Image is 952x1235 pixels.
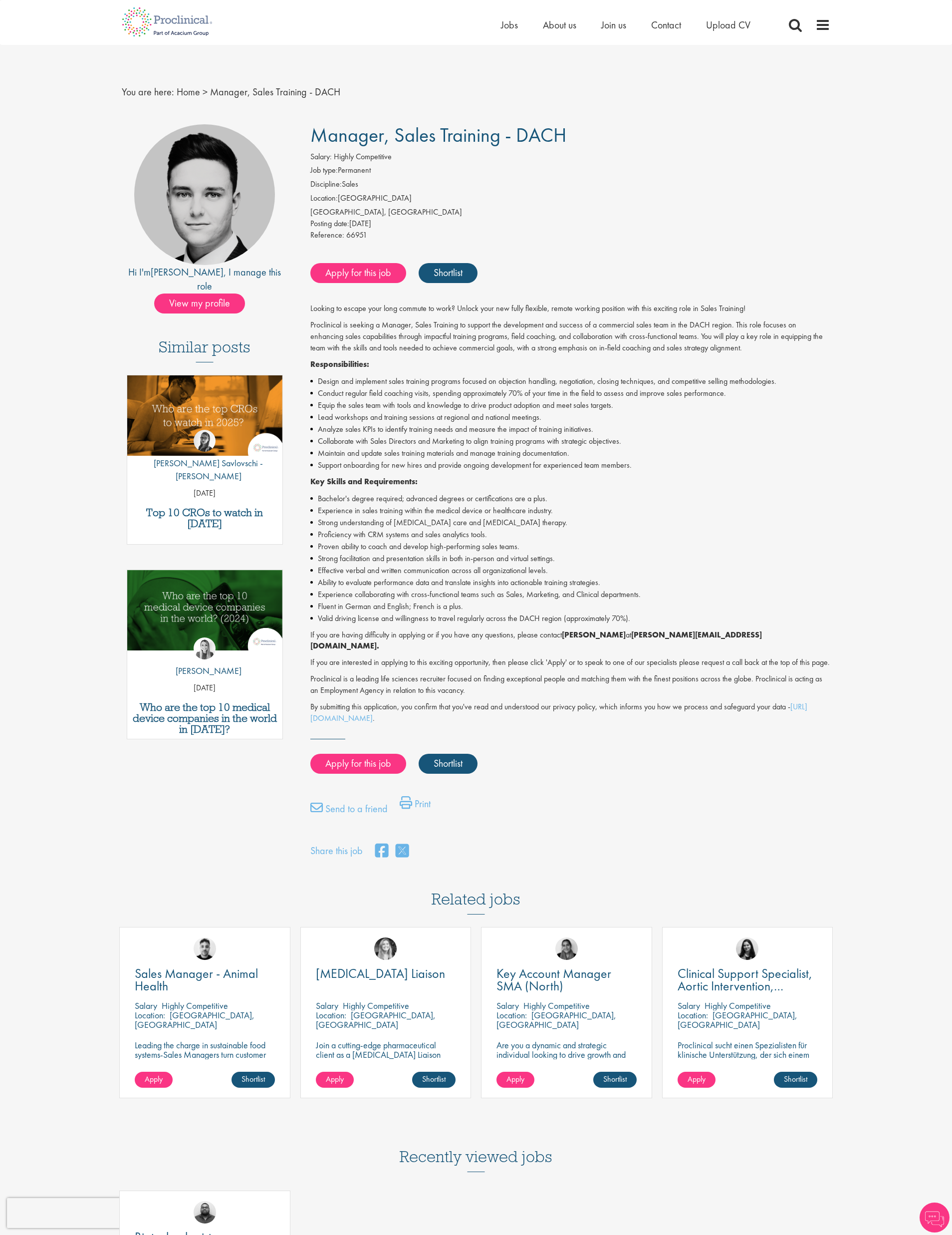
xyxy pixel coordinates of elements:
p: [GEOGRAPHIC_DATA], [GEOGRAPHIC_DATA] [496,1009,616,1030]
p: Proclinical sucht einen Spezialisten für klinische Unterstützung, der sich einem dynamischen Team... [678,1040,818,1088]
a: Sales Manager - Animal Health [135,967,275,992]
a: Shortlist [419,754,477,774]
li: Permanent [310,165,831,179]
span: Sales Manager - Animal Health [135,965,258,994]
span: Manager, Sales Training - DACH [210,85,340,98]
li: Collaborate with Sales Directors and Marketing to align training programs with strategic objectives. [310,435,831,447]
span: Location: [135,1009,165,1021]
span: Apply [145,1074,163,1084]
li: Experience in sales training within the medical device or healthcare industry. [310,505,831,517]
li: Equip the sales team with tools and knowledge to drive product adoption and meet sales targets. [310,399,831,411]
span: Salary [678,1000,700,1011]
a: Apply [678,1072,715,1088]
p: [DATE] [127,682,282,694]
a: Top 10 CROs to watch in [DATE] [132,507,277,529]
li: Fluent in German and English; French is a plus. [310,601,831,613]
li: Support onboarding for new hires and provide ongoing development for experienced team members. [310,459,831,471]
a: Clinical Support Specialist, Aortic Intervention, Vascular [678,967,818,992]
p: [GEOGRAPHIC_DATA], [GEOGRAPHIC_DATA] [678,1009,797,1030]
a: Join us [601,18,626,31]
span: Key Account Manager SMA (North) [496,965,611,994]
span: Apply [326,1074,344,1084]
a: Shortlist [232,1072,275,1088]
strong: [PERSON_NAME] [562,629,626,640]
img: Top 10 CROs 2025 | Proclinical [127,375,282,456]
label: Location: [310,193,338,204]
a: Send to a friend [310,801,388,821]
p: Join a cutting-edge pharmaceutical client as a [MEDICAL_DATA] Liaison (PEL) where your precision ... [316,1040,456,1088]
p: [GEOGRAPHIC_DATA], [GEOGRAPHIC_DATA] [316,1009,436,1030]
a: Key Account Manager SMA (North) [496,967,637,992]
label: Discipline: [310,179,342,190]
a: Link to a post [127,570,282,658]
label: Salary: [310,151,332,163]
p: [DATE] [127,488,282,499]
li: Proficiency with CRM systems and sales analytics tools. [310,529,831,541]
a: [URL][DOMAIN_NAME] [310,701,807,723]
a: breadcrumb link [177,85,200,98]
li: Lead workshops and training sessions at regional and national meetings. [310,411,831,423]
span: About us [543,18,576,31]
strong: [PERSON_NAME][EMAIL_ADDRESS][DOMAIN_NAME]. [310,629,762,651]
label: Reference: [310,230,344,241]
a: Hannah Burke [PERSON_NAME] [168,637,241,682]
div: [GEOGRAPHIC_DATA], [GEOGRAPHIC_DATA] [310,207,831,218]
p: Leading the charge in sustainable food systems-Sales Managers turn customer success into global p... [135,1040,275,1069]
p: [PERSON_NAME] [168,664,241,677]
p: [PERSON_NAME] Savlovschi - [PERSON_NAME] [127,457,282,482]
a: Indre Stankeviciute [736,937,758,960]
label: Share this job [310,844,363,858]
li: Design and implement sales training programs focused on objection handling, negotiation, closing ... [310,375,831,387]
li: Bachelor's degree required; advanced degrees or certifications are a plus. [310,493,831,505]
span: Location: [496,1009,527,1021]
span: [MEDICAL_DATA] Liaison [316,965,445,982]
span: Location: [678,1009,708,1021]
li: Proven ability to coach and develop high-performing sales teams. [310,541,831,553]
span: Apply [506,1074,524,1084]
a: Shortlist [412,1072,456,1088]
div: [DATE] [310,218,831,230]
li: Analyze sales KPIs to identify training needs and measure the impact of training initiatives. [310,423,831,435]
li: Experience collaborating with cross-functional teams such as Sales, Marketing, and Clinical depar... [310,589,831,601]
iframe: reCAPTCHA [7,1198,135,1228]
a: Apply [135,1072,173,1088]
a: View my profile [154,296,255,309]
a: Apply [496,1072,534,1088]
a: Contact [651,18,681,31]
p: By submitting this application, you confirm that you've read and understood our privacy policy, w... [310,701,831,724]
label: Job type: [310,165,338,176]
a: Shortlist [593,1072,637,1088]
li: Strong understanding of [MEDICAL_DATA] care and [MEDICAL_DATA] therapy. [310,517,831,529]
span: 66951 [346,230,367,240]
span: Manager, Sales Training - DACH [310,122,566,148]
a: share on facebook [375,841,388,862]
span: Upload CV [706,18,750,31]
img: Chatbot [920,1203,950,1233]
a: Shortlist [419,263,477,283]
li: Conduct regular field coaching visits, spending approximately 70% of your time in the field to as... [310,387,831,399]
p: Highly Competitive [162,1000,228,1011]
strong: Responsibilities: [310,359,369,369]
a: Print [400,796,431,816]
li: Ability to evaluate performance data and translate insights into actionable training strategies. [310,577,831,589]
img: Anjali Parbhu [555,937,578,960]
h3: Recently viewed jobs [400,1123,552,1172]
div: Hi I'm , I manage this role [122,265,288,294]
a: Jobs [501,18,518,31]
li: Sales [310,179,831,193]
a: share on twitter [396,841,409,862]
a: Apply for this job [310,754,406,774]
p: If you are interested in applying to this exciting opportunity, then please click 'Apply' or to s... [310,657,831,668]
h3: Similar posts [159,338,250,362]
p: Looking to escape your long commute to work? Unlock your new fully flexible, remote working posit... [310,303,831,314]
li: Strong facilitation and presentation skills in both in-person and virtual settings. [310,553,831,565]
a: [PERSON_NAME] [151,266,224,279]
p: Are you a dynamic and strategic individual looking to drive growth and build lasting partnerships... [496,1040,637,1078]
span: View my profile [154,294,245,313]
span: Salary [496,1000,519,1011]
p: Proclinical is seeking a Manager, Sales Training to support the development and success of a comm... [310,319,831,354]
